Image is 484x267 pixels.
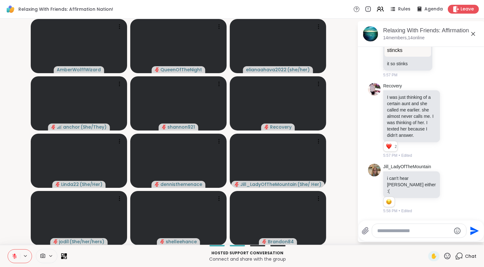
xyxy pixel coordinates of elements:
span: 5:57 PM [383,72,397,78]
span: audio-muted [264,125,269,129]
span: QueenOfTheNight [161,67,202,73]
span: audio-muted [51,125,56,129]
span: Jill_LadyOfTheMountain [240,181,297,188]
span: jodi1 [59,238,69,245]
span: Edited [401,153,412,158]
p: Connect and share with the group [71,256,424,262]
p: it so stinks [387,60,429,67]
p: 14 members, 14 online [383,35,425,41]
a: Jill_LadyOfTheMountain [383,164,431,170]
img: https://sharewell-space-live.sfo3.digitaloceanspaces.com/user-generated/2564abe4-c444-4046-864b-7... [368,164,381,176]
span: audio-muted [160,239,165,244]
p: stincks [387,47,429,54]
span: Agenda [424,6,443,12]
span: • [399,208,400,214]
button: Reactions: love [385,144,392,149]
p: I was just thinking of a certain aunt and she called me earlier. she almost never calls me. I was... [387,94,436,138]
p: Hosted support conversation [71,250,424,256]
span: audio-muted [54,239,58,244]
span: • [399,153,400,158]
span: ( she/her ) [287,67,310,73]
span: Linda22 [61,181,79,188]
button: Send [467,224,481,238]
span: Relaxing With Friends: Affirmation Nation! [18,6,113,12]
span: AmberWolffWizard [57,67,101,73]
span: 5:57 PM [383,153,397,158]
span: anchor [63,124,80,130]
span: Chat [465,253,476,259]
span: audio-muted [155,182,159,187]
span: audio-muted [155,67,159,72]
span: shelleehance [166,238,197,245]
p: i can't hear [PERSON_NAME] either :( [387,175,436,194]
span: ( She/They ) [81,124,107,130]
span: 2 [395,144,397,149]
button: Emoji picker [454,227,461,235]
span: Edited [401,208,412,214]
span: Leave [461,6,474,12]
span: ( She/ Her ) [297,181,321,188]
span: audio-muted [262,239,267,244]
div: Relaxing With Friends: Affirmation Nation!, [DATE] [383,27,480,35]
button: Reactions: sad [385,200,392,205]
img: Relaxing With Friends: Affirmation Nation!, Sep 08 [363,26,378,41]
span: 5:58 PM [383,208,397,214]
span: audio-muted [55,182,60,187]
textarea: Type your message [377,228,451,234]
span: ( She/Her ) [80,181,102,188]
span: dennisthemenace [160,181,202,188]
a: Recovery [383,83,402,89]
span: shannon921 [168,124,195,130]
img: ShareWell Logomark [5,4,16,15]
span: ( She/her/hers ) [70,238,105,245]
span: elianaahava2022 [246,67,287,73]
span: audio-muted [235,182,239,187]
span: Rules [398,6,410,12]
span: Recovery [270,124,292,130]
span: Brandon84 [268,238,294,245]
span: audio-muted [162,125,166,129]
div: Reaction list [384,141,395,151]
div: Reaction list [384,197,395,207]
span: ✋ [431,252,437,260]
img: https://sharewell-space-live.sfo3.digitaloceanspaces.com/user-generated/c703a1d2-29a7-4d77-aef4-3... [368,83,381,96]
